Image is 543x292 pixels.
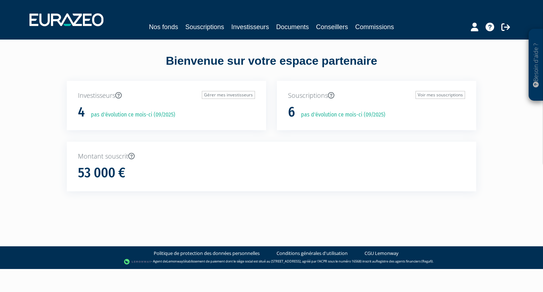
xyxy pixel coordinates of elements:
a: Voir mes souscriptions [416,91,465,99]
p: Investisseurs [78,91,255,100]
div: - Agent de (établissement de paiement dont le siège social est situé au [STREET_ADDRESS], agréé p... [7,258,536,265]
a: Lemonway [167,259,183,264]
a: Conditions générales d'utilisation [277,250,348,257]
h1: 53 000 € [78,165,125,181]
a: Politique de protection des données personnelles [154,250,260,257]
h1: 6 [288,105,295,120]
p: pas d'évolution ce mois-ci (09/2025) [86,111,175,119]
img: logo-lemonway.png [124,258,152,265]
img: 1732889491-logotype_eurazeo_blanc_rvb.png [29,13,103,26]
p: Montant souscrit [78,152,465,161]
a: Registre des agents financiers (Regafi) [376,259,433,264]
a: Documents [276,22,309,32]
p: Souscriptions [288,91,465,100]
a: Conseillers [316,22,348,32]
a: Souscriptions [185,22,224,32]
h1: 4 [78,105,85,120]
p: Besoin d'aide ? [532,33,540,97]
a: Gérer mes investisseurs [202,91,255,99]
a: CGU Lemonway [365,250,399,257]
a: Commissions [355,22,394,32]
p: pas d'évolution ce mois-ci (09/2025) [296,111,385,119]
div: Bienvenue sur votre espace partenaire [61,53,482,81]
a: Nos fonds [149,22,178,32]
a: Investisseurs [231,22,269,32]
